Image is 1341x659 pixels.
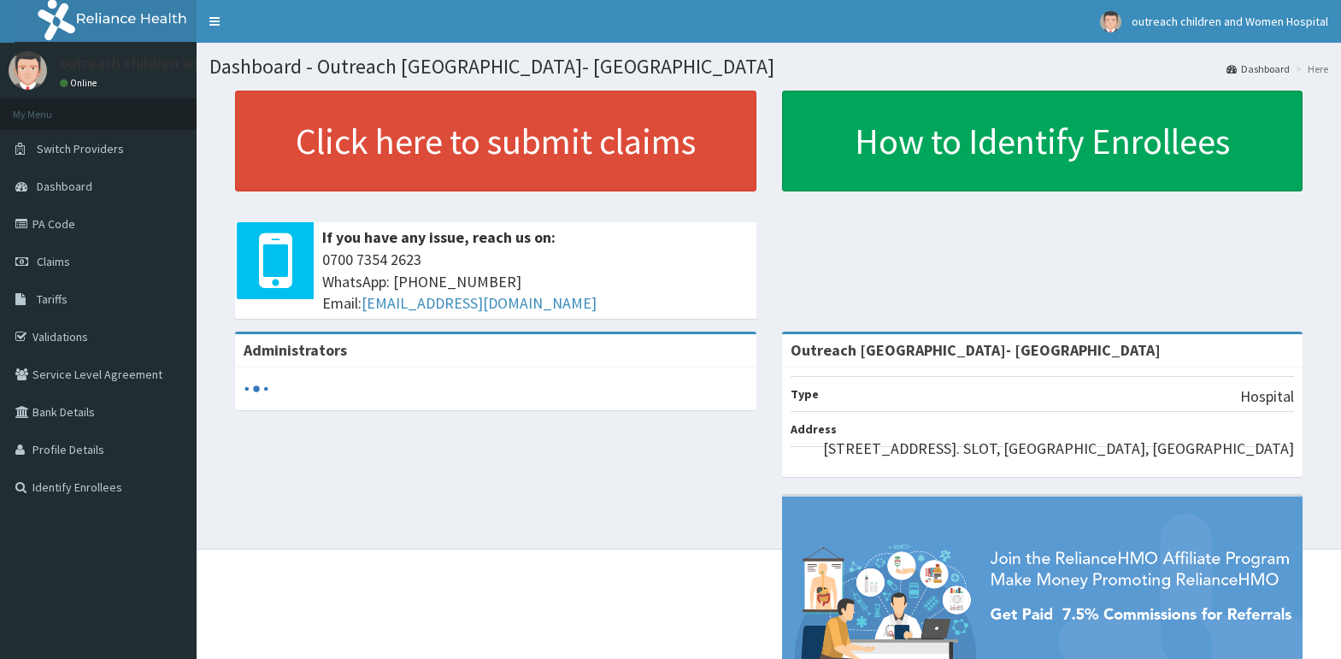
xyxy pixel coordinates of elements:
b: Type [791,386,819,402]
span: Switch Providers [37,141,124,156]
img: User Image [1100,11,1121,32]
span: Dashboard [37,179,92,194]
a: Dashboard [1226,62,1290,76]
strong: Outreach [GEOGRAPHIC_DATA]- [GEOGRAPHIC_DATA] [791,340,1161,360]
h1: Dashboard - Outreach [GEOGRAPHIC_DATA]- [GEOGRAPHIC_DATA] [209,56,1328,78]
b: Administrators [244,340,347,360]
a: Click here to submit claims [235,91,756,191]
a: [EMAIL_ADDRESS][DOMAIN_NAME] [362,293,597,313]
b: If you have any issue, reach us on: [322,227,556,247]
p: outreach children and Women Hospital [60,56,320,71]
a: How to Identify Enrollees [782,91,1303,191]
b: Address [791,421,837,437]
svg: audio-loading [244,376,269,402]
span: outreach children and Women Hospital [1132,14,1328,29]
span: 0700 7354 2623 WhatsApp: [PHONE_NUMBER] Email: [322,249,748,315]
p: [STREET_ADDRESS]. SLOT, [GEOGRAPHIC_DATA], [GEOGRAPHIC_DATA] [823,438,1294,460]
p: Hospital [1240,385,1294,408]
li: Here [1291,62,1328,76]
span: Claims [37,254,70,269]
img: User Image [9,51,47,90]
span: Tariffs [37,291,68,307]
a: Online [60,77,101,89]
